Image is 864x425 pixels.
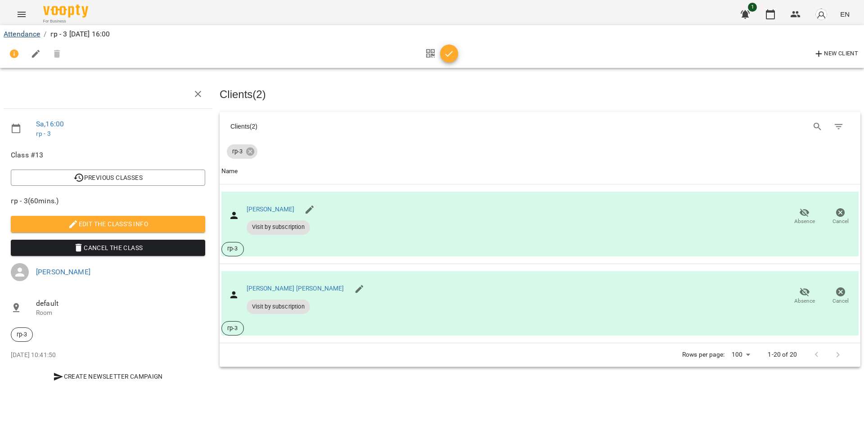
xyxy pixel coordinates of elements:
span: Name [221,166,859,177]
a: [PERSON_NAME] [247,206,295,213]
button: Cancel the class [11,240,205,256]
span: default [36,298,205,309]
div: гр-3 [11,327,33,342]
span: Edit the class's Info [18,219,198,229]
button: Search [807,116,828,138]
div: Table Toolbar [220,112,860,141]
button: Menu [11,4,32,25]
a: [PERSON_NAME] [PERSON_NAME] [247,285,344,292]
button: Absence [787,283,823,309]
span: Cancel [832,218,849,225]
a: [PERSON_NAME] [36,268,90,276]
nav: breadcrumb [4,29,860,40]
a: гр - 3 [36,130,51,137]
span: гр-3 [222,245,243,253]
p: 1-20 of 20 [768,350,796,359]
span: 1 [748,3,757,12]
div: Name [221,166,238,177]
span: гр-3 [222,324,243,332]
div: Clients ( 2 ) [230,122,532,131]
div: гр-3 [227,144,257,159]
span: Cancel [832,297,849,305]
p: Rows per page: [682,350,724,359]
span: гр - 3 ( 60 mins. ) [11,196,205,206]
button: EN [837,6,853,22]
span: New Client [814,49,858,59]
p: Room [36,309,205,318]
span: Visit by subscription [247,303,310,311]
span: Absence [794,297,815,305]
button: Cancel [823,204,859,229]
span: Visit by subscription [247,223,310,231]
div: 100 [728,348,753,361]
button: Filter [828,116,850,138]
p: гр - 3 [DATE] 16:00 [50,29,110,40]
span: Previous Classes [18,172,198,183]
span: гр-3 [11,331,32,339]
span: EN [840,9,850,19]
button: Absence [787,204,823,229]
h3: Clients ( 2 ) [220,89,860,100]
button: Edit the class's Info [11,216,205,232]
span: For Business [43,18,88,24]
button: Create Newsletter Campaign [11,368,205,385]
span: Absence [794,218,815,225]
a: Attendance [4,30,40,38]
button: Previous Classes [11,170,205,186]
img: Voopty Logo [43,4,88,18]
span: Create Newsletter Campaign [14,371,202,382]
span: гр-3 [227,148,248,156]
li: / [44,29,46,40]
p: [DATE] 10:41:50 [11,351,205,360]
button: New Client [811,47,860,61]
a: Sa , 16:00 [36,120,64,128]
img: avatar_s.png [815,8,828,21]
div: Sort [221,166,238,177]
span: Cancel the class [18,242,198,253]
button: Cancel [823,283,859,309]
span: Class #13 [11,150,205,161]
